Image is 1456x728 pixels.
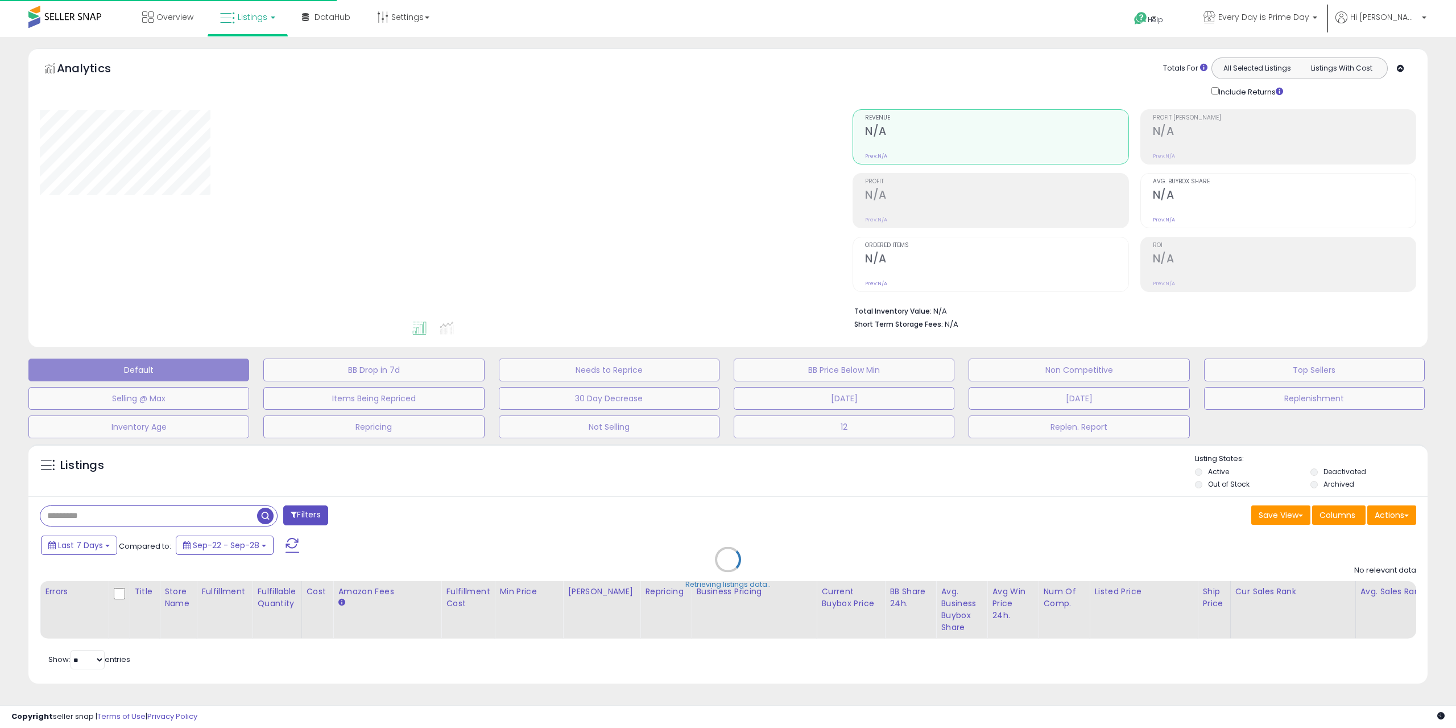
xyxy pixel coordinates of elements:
[1153,179,1416,185] span: Avg. Buybox Share
[969,387,1189,410] button: [DATE]
[1163,63,1207,74] div: Totals For
[854,303,1408,317] li: N/A
[156,11,193,23] span: Overview
[854,306,932,316] b: Total Inventory Value:
[865,280,887,287] small: Prev: N/A
[499,416,719,438] button: Not Selling
[1153,252,1416,268] h2: N/A
[315,11,350,23] span: DataHub
[11,711,53,722] strong: Copyright
[499,387,719,410] button: 30 Day Decrease
[865,179,1128,185] span: Profit
[1148,15,1163,24] span: Help
[1153,115,1416,121] span: Profit [PERSON_NAME]
[1203,85,1297,98] div: Include Returns
[685,579,771,590] div: Retrieving listings data..
[945,319,958,330] span: N/A
[865,115,1128,121] span: Revenue
[1153,280,1175,287] small: Prev: N/A
[263,416,484,438] button: Repricing
[28,416,249,438] button: Inventory Age
[1134,11,1148,26] i: Get Help
[1204,387,1425,410] button: Replenishment
[263,359,484,381] button: BB Drop in 7d
[499,359,719,381] button: Needs to Reprice
[969,416,1189,438] button: Replen. Report
[1350,11,1418,23] span: Hi [PERSON_NAME]
[969,359,1189,381] button: Non Competitive
[147,711,197,722] a: Privacy Policy
[11,711,197,722] div: seller snap | |
[263,387,484,410] button: Items Being Repriced
[1299,61,1384,76] button: Listings With Cost
[865,216,887,223] small: Prev: N/A
[734,416,954,438] button: 12
[1218,11,1309,23] span: Every Day is Prime Day
[1204,359,1425,381] button: Top Sellers
[1125,3,1185,37] a: Help
[1153,125,1416,140] h2: N/A
[865,153,887,159] small: Prev: N/A
[28,387,249,410] button: Selling @ Max
[57,60,133,79] h5: Analytics
[1153,216,1175,223] small: Prev: N/A
[238,11,267,23] span: Listings
[28,359,249,381] button: Default
[865,242,1128,249] span: Ordered Items
[1153,188,1416,204] h2: N/A
[97,711,146,722] a: Terms of Use
[1153,153,1175,159] small: Prev: N/A
[1153,242,1416,249] span: ROI
[1335,11,1426,37] a: Hi [PERSON_NAME]
[854,319,943,329] b: Short Term Storage Fees:
[865,125,1128,140] h2: N/A
[865,188,1128,204] h2: N/A
[1215,61,1300,76] button: All Selected Listings
[734,359,954,381] button: BB Price Below Min
[865,252,1128,268] h2: N/A
[734,387,954,410] button: [DATE]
